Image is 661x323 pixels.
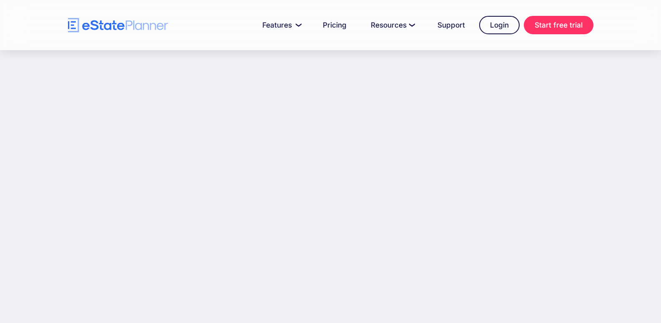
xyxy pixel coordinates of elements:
[479,16,520,34] a: Login
[68,18,168,33] a: home
[427,17,475,33] a: Support
[252,17,309,33] a: Features
[524,16,593,34] a: Start free trial
[361,17,423,33] a: Resources
[313,17,357,33] a: Pricing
